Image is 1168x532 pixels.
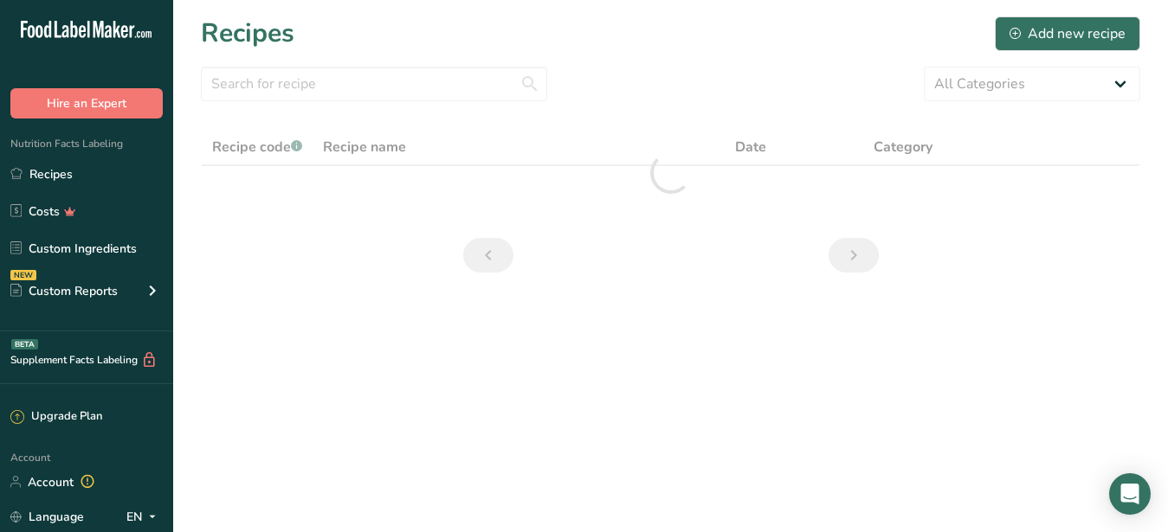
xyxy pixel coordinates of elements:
button: Hire an Expert [10,88,163,119]
button: Add new recipe [995,16,1140,51]
input: Search for recipe [201,67,547,101]
h1: Recipes [201,14,294,53]
div: Custom Reports [10,282,118,300]
div: EN [126,506,163,527]
div: NEW [10,270,36,280]
div: BETA [11,339,38,349]
a: Previous page [463,238,513,272]
div: Upgrade Plan [10,408,102,426]
div: Add new recipe [1010,23,1126,44]
div: Open Intercom Messenger [1109,473,1151,515]
a: Next page [829,238,879,272]
a: Language [10,502,84,532]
